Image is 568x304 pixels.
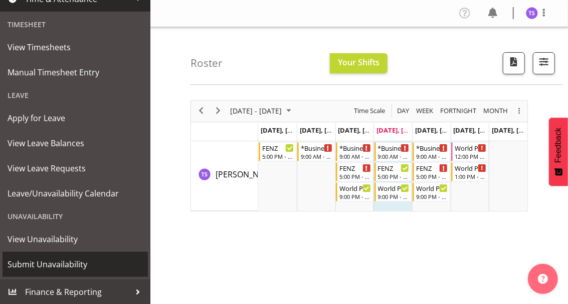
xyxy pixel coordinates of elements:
span: Finance & Reporting [25,284,130,299]
div: World Poll Aust Late 9p~10:30p [416,183,448,193]
h4: Roster [191,57,223,69]
div: 5:00 PM - 9:00 PM [378,172,410,180]
div: August 11 - 17, 2025 [227,100,297,122]
div: *Business 9/10am ~ 4:30pm [416,143,448,153]
span: View Unavailability [8,232,143,247]
span: View Timesheets [8,40,143,55]
span: View Leave Balances [8,136,143,151]
a: View Timesheets [3,35,148,60]
div: Titi Strickland"s event - FENZ Begin From Wednesday, August 13, 2025 at 5:00:00 PM GMT+12:00 Ends... [336,162,373,181]
div: 5:00 PM - 9:00 PM [262,152,294,160]
span: Leave/Unavailability Calendar [8,186,143,201]
a: View Leave Requests [3,156,148,181]
button: Timeline Week [415,105,435,117]
span: [DATE], [DATE] [300,126,345,135]
div: Timeline Week of August 14, 2025 [191,100,528,212]
div: FENZ [378,163,410,173]
div: *Business 9/10am ~ 4:30pm [339,143,371,153]
div: Titi Strickland"s event - *Business 9/10am ~ 4:30pm Begin From Friday, August 15, 2025 at 9:00:00... [413,142,450,161]
div: Titi Strickland"s event - World Poll Aust Wkend Begin From Saturday, August 16, 2025 at 1:00:00 P... [451,162,489,181]
div: 9:00 PM - 10:30 PM [378,192,410,200]
div: 9:00 PM - 10:30 PM [339,192,371,200]
span: Feedback [554,128,563,163]
img: titi-strickland1975.jpg [526,7,538,19]
div: Unavailability [3,206,148,227]
a: Leave/Unavailability Calendar [3,181,148,206]
div: 1:00 PM - 7:00 PM [455,172,486,180]
a: Apply for Leave [3,106,148,131]
span: Submit Unavailability [8,257,143,272]
div: World Poll NZ Briefing Weekend [455,143,486,153]
div: 9:00 AM - 4:30 PM [416,152,448,160]
span: Week [415,105,434,117]
div: 9:00 AM - 4:30 PM [301,152,332,160]
button: Previous [195,105,208,117]
div: FENZ [416,163,448,173]
span: [DATE], [DATE] [454,126,499,135]
div: World Poll Aust Wkend [455,163,486,173]
div: *Business 9/10am ~ 4:30pm [378,143,410,153]
span: Manual Timesheet Entry [8,65,143,80]
div: Titi Strickland"s event - FENZ Begin From Monday, August 11, 2025 at 5:00:00 PM GMT+12:00 Ends At... [259,142,296,161]
a: Submit Unavailability [3,252,148,277]
div: Titi Strickland"s event - *Business 9/10am ~ 4:30pm Begin From Wednesday, August 13, 2025 at 9:00... [336,142,373,161]
td: Titi Strickland resource [191,141,258,211]
table: Timeline Week of August 14, 2025 [258,141,527,211]
span: [DATE] - [DATE] [229,105,283,117]
button: Timeline Day [396,105,411,117]
div: 12:00 PM - 12:45 PM [455,152,486,160]
div: FENZ [339,163,371,173]
span: Day [396,105,410,117]
div: FENZ [262,143,294,153]
span: [DATE], [DATE] [492,126,537,135]
span: [PERSON_NAME] [216,169,278,180]
a: [PERSON_NAME] [216,168,278,180]
span: [DATE], [DATE] [261,126,306,135]
span: Month [482,105,509,117]
span: Apply for Leave [8,111,143,126]
div: Titi Strickland"s event - World Poll NZ Briefing Weekend Begin From Saturday, August 16, 2025 at ... [451,142,489,161]
a: View Unavailability [3,227,148,252]
button: Your Shifts [330,53,388,73]
span: Your Shifts [338,57,380,68]
div: Titi Strickland"s event - World Poll Aust Late 9p~10:30p Begin From Friday, August 15, 2025 at 9:... [413,182,450,201]
button: Timeline Month [482,105,510,117]
div: World Poll Aust Late 9p~10:30p [339,183,371,193]
div: 9:00 PM - 10:30 PM [416,192,448,200]
a: Manual Timesheet Entry [3,60,148,85]
button: Next [212,105,225,117]
div: previous period [193,100,210,122]
button: Fortnight [439,105,478,117]
div: World Poll Aust Late 9p~10:30p [378,183,410,193]
button: Time Scale [352,105,387,117]
button: Download a PDF of the roster according to the set date range. [503,52,525,74]
div: overflow [511,100,527,122]
div: 5:00 PM - 9:00 PM [339,172,371,180]
span: [DATE], [DATE] [376,126,422,135]
div: Titi Strickland"s event - World Poll Aust Late 9p~10:30p Begin From Wednesday, August 13, 2025 at... [336,182,373,201]
div: 5:00 PM - 9:00 PM [416,172,448,180]
span: [DATE], [DATE] [415,126,461,135]
div: Titi Strickland"s event - FENZ Begin From Friday, August 15, 2025 at 5:00:00 PM GMT+12:00 Ends At... [413,162,450,181]
button: Feedback - Show survey [549,118,568,186]
div: Titi Strickland"s event - FENZ Begin From Thursday, August 14, 2025 at 5:00:00 PM GMT+12:00 Ends ... [374,162,412,181]
div: Titi Strickland"s event - *Business 9/10am ~ 4:30pm Begin From Thursday, August 14, 2025 at 9:00:... [374,142,412,161]
div: *Business 9/10am ~ 4:30pm [301,143,332,153]
span: Fortnight [439,105,477,117]
div: Timesheet [3,14,148,35]
img: help-xxl-2.png [538,274,548,284]
button: Filter Shifts [533,52,555,74]
div: Titi Strickland"s event - World Poll Aust Late 9p~10:30p Begin From Thursday, August 14, 2025 at ... [374,182,412,201]
div: Leave [3,85,148,106]
div: 9:00 AM - 4:30 PM [378,152,410,160]
div: next period [210,100,227,122]
button: August 2025 [229,105,296,117]
div: 9:00 AM - 4:30 PM [339,152,371,160]
a: View Leave Balances [3,131,148,156]
span: View Leave Requests [8,161,143,176]
div: Titi Strickland"s event - *Business 9/10am ~ 4:30pm Begin From Tuesday, August 12, 2025 at 9:00:0... [297,142,335,161]
span: [DATE], [DATE] [338,126,384,135]
span: Time Scale [353,105,386,117]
